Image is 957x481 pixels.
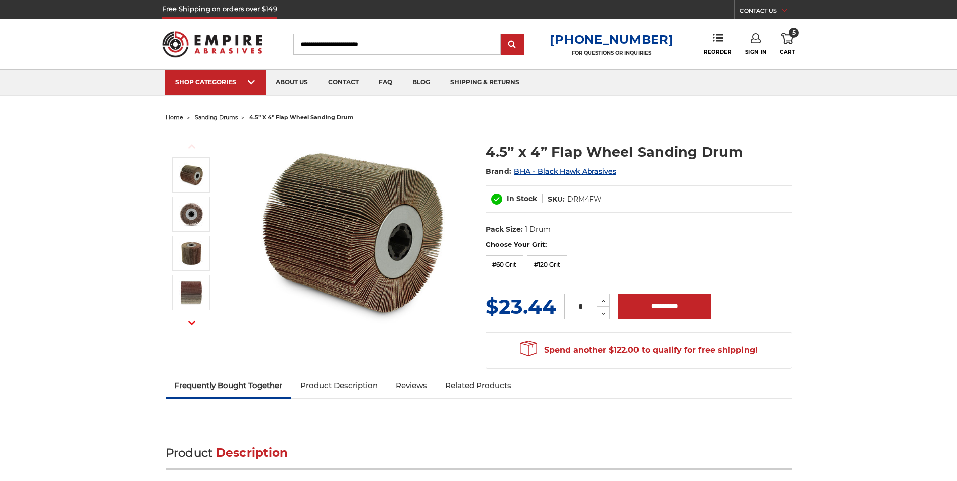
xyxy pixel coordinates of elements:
[179,202,204,227] img: 4-1/2" flap wheel sanding drum - quad key arbor hole
[216,446,288,460] span: Description
[266,70,318,95] a: about us
[252,132,453,333] img: 4.5 inch x 4 inch flap wheel sanding drum
[502,35,522,55] input: Submit
[486,294,556,319] span: $23.44
[486,224,523,235] dt: Pack Size:
[550,32,673,47] a: [PHONE_NUMBER]
[179,241,204,266] img: 4-1/2" flap wheel sanding drum
[195,114,238,121] a: sanding drums
[520,345,758,355] span: Spend another $122.00 to qualify for free shipping!
[291,374,387,397] a: Product Description
[175,78,256,86] div: SHOP CATEGORIES
[745,49,767,55] span: Sign In
[780,33,795,55] a: 5 Cart
[780,49,795,55] span: Cart
[548,194,565,205] dt: SKU:
[486,142,792,162] h1: 4.5” x 4” Flap Wheel Sanding Drum
[369,70,402,95] a: faq
[740,5,795,19] a: CONTACT US
[525,224,551,235] dd: 1 Drum
[166,446,213,460] span: Product
[166,374,292,397] a: Frequently Bought Together
[166,114,183,121] a: home
[486,240,792,250] label: Choose Your Grit:
[436,374,520,397] a: Related Products
[179,162,204,187] img: 4.5 inch x 4 inch flap wheel sanding drum
[704,49,731,55] span: Reorder
[249,114,354,121] span: 4.5” x 4” flap wheel sanding drum
[440,70,529,95] a: shipping & returns
[507,194,537,203] span: In Stock
[704,33,731,55] a: Reorder
[486,167,512,176] span: Brand:
[789,28,799,38] span: 5
[318,70,369,95] a: contact
[402,70,440,95] a: blog
[179,280,204,305] img: 4.5” x 4” Flap Wheel Sanding Drum
[567,194,602,205] dd: DRM4FW
[180,312,204,334] button: Next
[514,167,616,176] a: BHA - Black Hawk Abrasives
[387,374,436,397] a: Reviews
[180,136,204,157] button: Previous
[162,25,263,64] img: Empire Abrasives
[550,50,673,56] p: FOR QUESTIONS OR INQUIRIES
